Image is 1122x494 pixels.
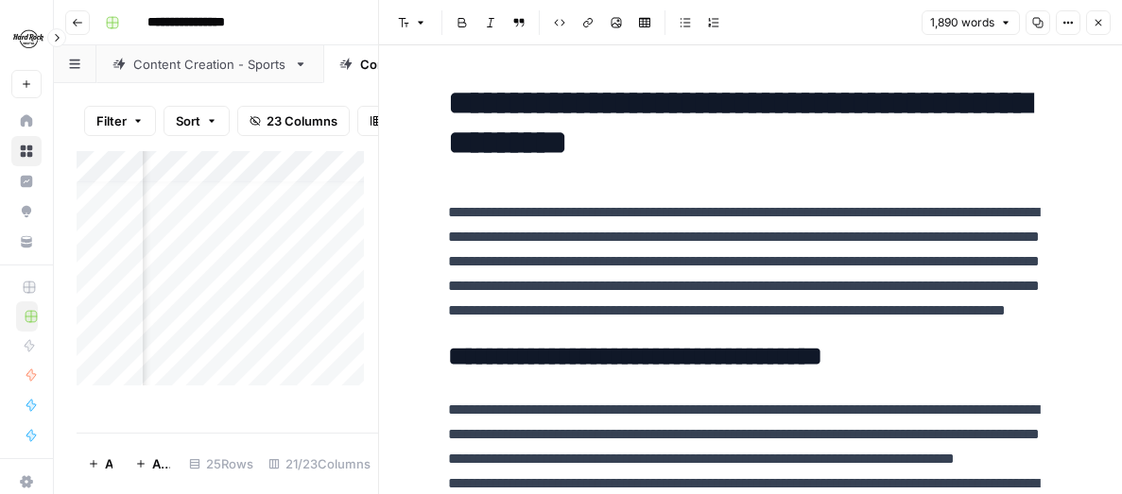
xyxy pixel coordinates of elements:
[124,449,181,479] button: Add 10 Rows
[77,449,124,479] button: Add Row
[360,55,515,74] div: Content Creation - Casino
[133,55,286,74] div: Content Creation - Sports
[164,106,230,136] button: Sort
[11,15,42,62] button: Workspace: Hard Rock Digital
[176,111,200,130] span: Sort
[105,454,112,473] span: Add Row
[84,106,156,136] button: Filter
[922,10,1020,35] button: 1,890 words
[96,111,127,130] span: Filter
[261,449,378,479] div: 21/23 Columns
[267,111,337,130] span: 23 Columns
[11,196,42,227] a: Opportunities
[11,166,42,196] a: Insights
[11,106,42,136] a: Home
[11,22,45,56] img: Hard Rock Digital Logo
[96,45,323,83] a: Content Creation - Sports
[323,45,552,83] a: Content Creation - Casino
[237,106,350,136] button: 23 Columns
[930,14,994,31] span: 1,890 words
[152,454,170,473] span: Add 10 Rows
[181,449,261,479] div: 25 Rows
[11,136,42,166] a: Browse
[11,227,42,257] a: Your Data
